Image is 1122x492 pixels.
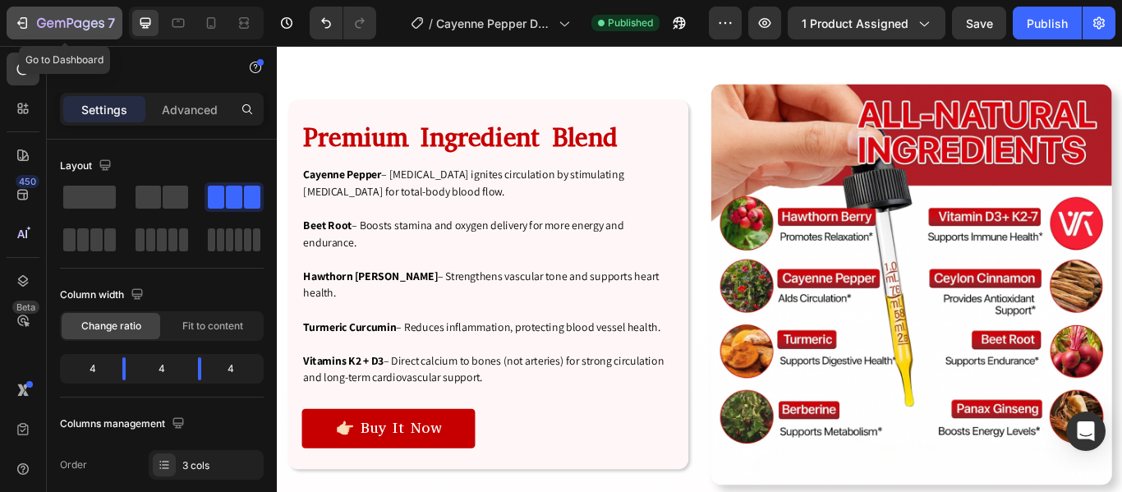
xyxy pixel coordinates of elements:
[162,101,218,118] p: Advanced
[30,141,122,159] strong: Cayenne Pepper
[60,284,147,306] div: Column width
[436,15,552,32] span: Cayenne Pepper Drops
[30,200,87,218] strong: Beet Root
[81,101,127,118] p: Settings
[60,458,87,472] div: Order
[952,7,1006,39] button: Save
[429,15,433,32] span: /
[7,7,122,39] button: 7
[30,180,462,239] p: – Boosts stamina and oxygen delivery for more energy and endurance.
[966,16,993,30] span: Save
[277,46,1122,492] iframe: Design area
[60,155,115,177] div: Layout
[802,15,908,32] span: 1 product assigned
[60,413,188,435] div: Columns management
[30,338,462,397] p: – Direct calcium to bones (not arteries) for strong circulation and long-term cardiovascular supp...
[214,357,260,380] div: 4
[1027,15,1068,32] div: Publish
[108,13,115,33] p: 7
[182,458,260,473] div: 3 cols
[30,260,187,277] strong: Hawthorn [PERSON_NAME]
[81,319,141,333] span: Change ratio
[139,357,185,380] div: 4
[16,175,39,188] div: 450
[788,7,945,39] button: 1 product assigned
[1013,7,1082,39] button: Publish
[80,58,219,78] p: Row
[30,239,462,298] p: – Strengthens vascular tone and supports heart health.
[29,423,231,469] a: 👉🏻 Buy It Now
[12,301,39,314] div: Beta
[1066,412,1106,451] div: Open Intercom Messenger
[68,433,191,459] p: 👉🏻 Buy It Now
[608,16,653,30] span: Published
[29,87,463,126] h2: Premium Ingredient Blend
[63,357,109,380] div: 4
[310,7,376,39] div: Undo/Redo
[30,319,139,336] strong: Turmeric Curcumin
[30,358,124,375] strong: Vitamins K2 + D3
[182,319,243,333] span: Fit to content
[30,140,462,180] p: – [MEDICAL_DATA] ignites circulation by stimulating [MEDICAL_DATA] for total-body blood flow.
[30,298,462,338] p: – Reduces inflammation, protecting blood vessel health.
